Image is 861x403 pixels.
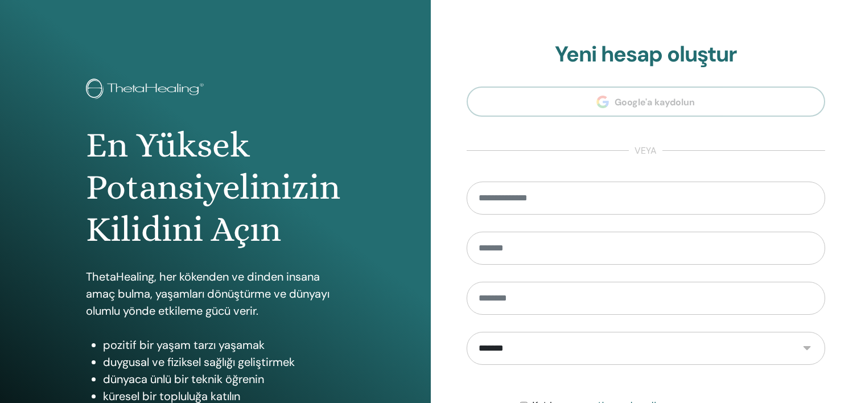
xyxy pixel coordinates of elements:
span: veya [629,144,662,158]
li: duygusal ve fiziksel sağlığı geliştirmek [103,353,344,371]
p: ThetaHealing, her kökenden ve dinden insana amaç bulma, yaşamları dönüştürme ve dünyayı olumlu yö... [86,268,344,319]
h1: En Yüksek Potansiyelinizin Kilidini Açın [86,124,344,251]
li: dünyaca ünlü bir teknik öğrenin [103,371,344,388]
li: pozitif bir yaşam tarzı yaşamak [103,336,344,353]
h2: Yeni hesap oluştur [467,42,826,68]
